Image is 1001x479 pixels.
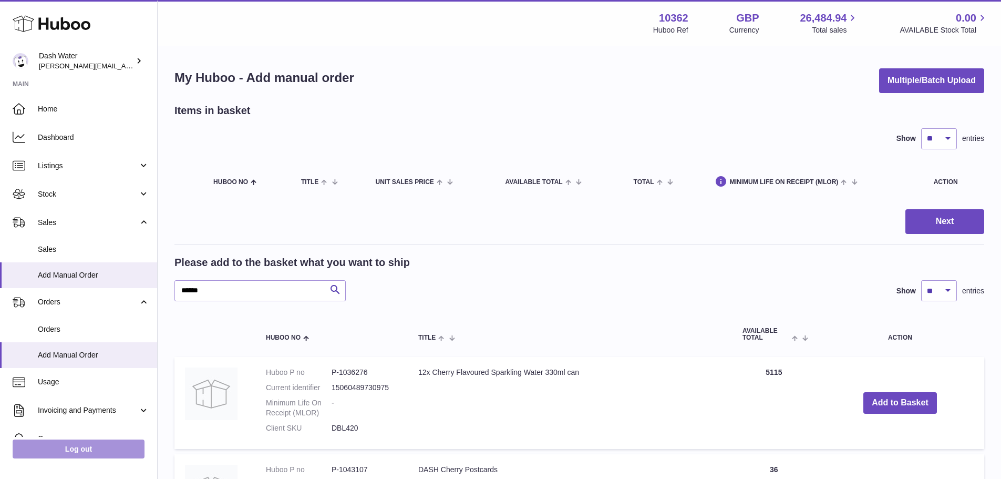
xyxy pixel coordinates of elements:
span: Orders [38,324,149,334]
dt: Huboo P no [266,368,332,378]
span: entries [962,134,984,144]
span: Unit Sales Price [375,179,434,186]
dt: Minimum Life On Receipt (MLOR) [266,398,332,418]
span: Huboo no [266,334,301,341]
div: Dash Water [39,51,133,71]
button: Multiple/Batch Upload [879,68,984,93]
span: AVAILABLE Stock Total [900,25,988,35]
span: Orders [38,297,138,307]
dd: P-1036276 [332,368,397,378]
a: Log out [13,440,145,458]
h2: Please add to the basket what you want to ship [174,256,410,270]
span: Invoicing and Payments [38,405,138,415]
a: 26,484.94 Total sales [800,11,859,35]
span: Dashboard [38,133,149,142]
span: Sales [38,244,149,254]
span: Total [634,179,654,186]
span: Stock [38,189,138,199]
span: Sales [38,218,138,228]
dd: - [332,398,397,418]
span: 26,484.94 [800,11,847,25]
a: 0.00 AVAILABLE Stock Total [900,11,988,35]
span: entries [962,286,984,296]
div: Huboo Ref [653,25,688,35]
strong: GBP [736,11,759,25]
span: AVAILABLE Total [505,179,563,186]
span: Add Manual Order [38,270,149,280]
h1: My Huboo - Add manual order [174,69,354,86]
img: james@dash-water.com [13,53,28,69]
dt: Current identifier [266,383,332,393]
img: 12x Cherry Flavoured Sparkling Water 330ml can [185,368,238,420]
td: 12x Cherry Flavoured Sparkling Water 330ml can [408,357,732,449]
span: Total sales [812,25,859,35]
h2: Items in basket [174,104,251,118]
span: [PERSON_NAME][EMAIL_ADDRESS][DOMAIN_NAME] [39,62,211,70]
dt: Client SKU [266,423,332,433]
th: Action [816,317,984,352]
span: Title [301,179,318,186]
span: 0.00 [956,11,976,25]
span: Usage [38,377,149,387]
span: Home [38,104,149,114]
div: Currency [729,25,759,35]
span: Add Manual Order [38,350,149,360]
button: Next [905,209,984,234]
label: Show [896,134,916,144]
span: Cases [38,434,149,444]
span: Listings [38,161,138,171]
span: Minimum Life On Receipt (MLOR) [730,179,839,186]
button: Add to Basket [863,392,937,414]
dt: Huboo P no [266,465,332,475]
span: Huboo no [213,179,248,186]
dd: 15060489730975 [332,383,397,393]
strong: 10362 [659,11,688,25]
div: Action [934,179,974,186]
span: Title [418,334,436,341]
dd: DBL420 [332,423,397,433]
span: AVAILABLE Total [742,328,789,341]
dd: P-1043107 [332,465,397,475]
td: 5115 [732,357,816,449]
label: Show [896,286,916,296]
